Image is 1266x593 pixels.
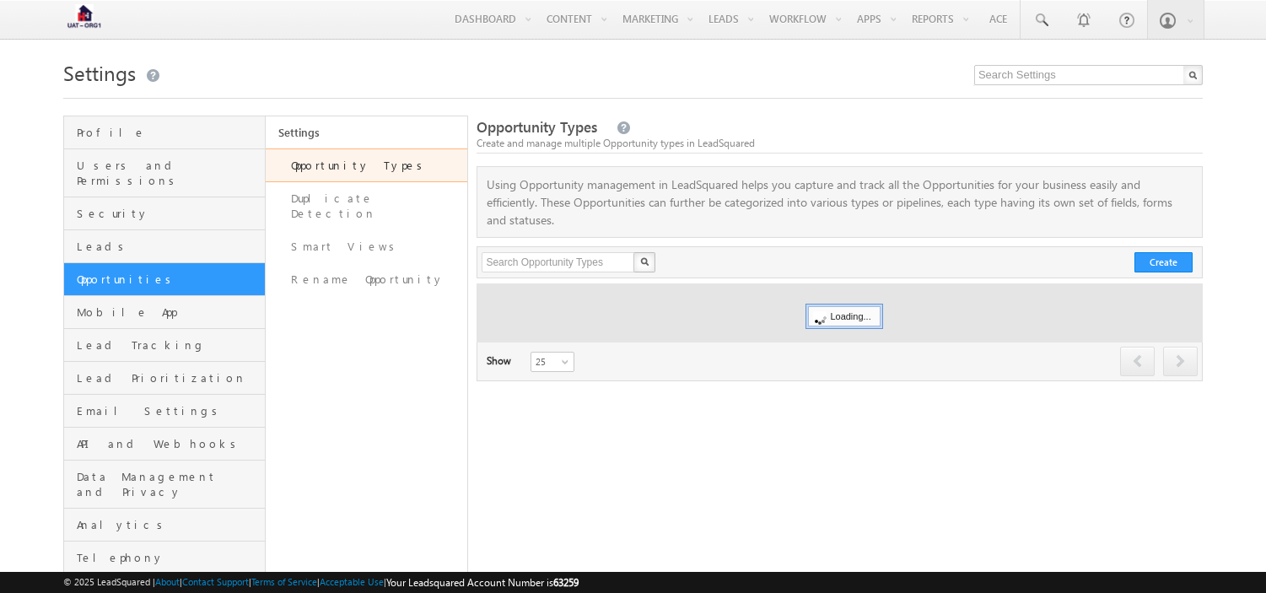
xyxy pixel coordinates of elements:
[155,576,180,587] a: About
[531,352,574,372] a: 25
[77,206,261,221] span: Security
[64,197,265,230] a: Security
[77,239,261,254] span: Leads
[64,296,265,329] a: Mobile App
[77,337,261,353] span: Lead Tracking
[64,542,265,574] a: Telephony
[64,395,265,428] a: Email Settings
[482,252,636,272] input: Search Opportunity Types
[64,116,265,149] a: Profile
[64,230,265,263] a: Leads
[477,136,1203,151] div: Create and manage multiple Opportunity types in LeadSquared
[266,116,467,148] a: Settings
[1134,252,1193,272] button: Create
[266,182,467,230] a: Duplicate Detection
[77,469,261,499] span: Data Management and Privacy
[77,550,261,565] span: Telephony
[182,576,249,587] a: Contact Support
[251,576,317,587] a: Terms of Service
[531,354,576,369] span: 25
[477,175,1202,229] p: Using Opportunity management in LeadSquared helps you capture and track all the Opportunities for...
[266,263,467,296] a: Rename Opportunity
[77,305,261,320] span: Mobile App
[64,329,265,362] a: Lead Tracking
[320,576,384,587] a: Acceptable Use
[77,158,261,188] span: Users and Permissions
[64,461,265,509] a: Data Management and Privacy
[640,257,649,266] img: Search
[64,509,265,542] a: Analytics
[266,230,467,263] a: Smart Views
[386,576,579,589] span: Your Leadsquared Account Number is
[266,148,467,182] a: Opportunity Types
[808,306,880,326] div: Loading...
[63,574,579,590] span: © 2025 LeadSquared | | | | |
[77,370,261,385] span: Lead Prioritization
[553,576,579,589] span: 63259
[63,59,136,86] span: Settings
[77,125,261,140] span: Profile
[77,517,261,532] span: Analytics
[63,4,105,34] img: Custom Logo
[487,353,517,369] div: Show
[974,65,1203,85] input: Search Settings
[477,117,597,137] span: Opportunity Types
[64,428,265,461] a: API and Webhooks
[77,272,261,287] span: Opportunities
[77,436,261,451] span: API and Webhooks
[64,263,265,296] a: Opportunities
[77,403,261,418] span: Email Settings
[64,362,265,395] a: Lead Prioritization
[64,149,265,197] a: Users and Permissions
